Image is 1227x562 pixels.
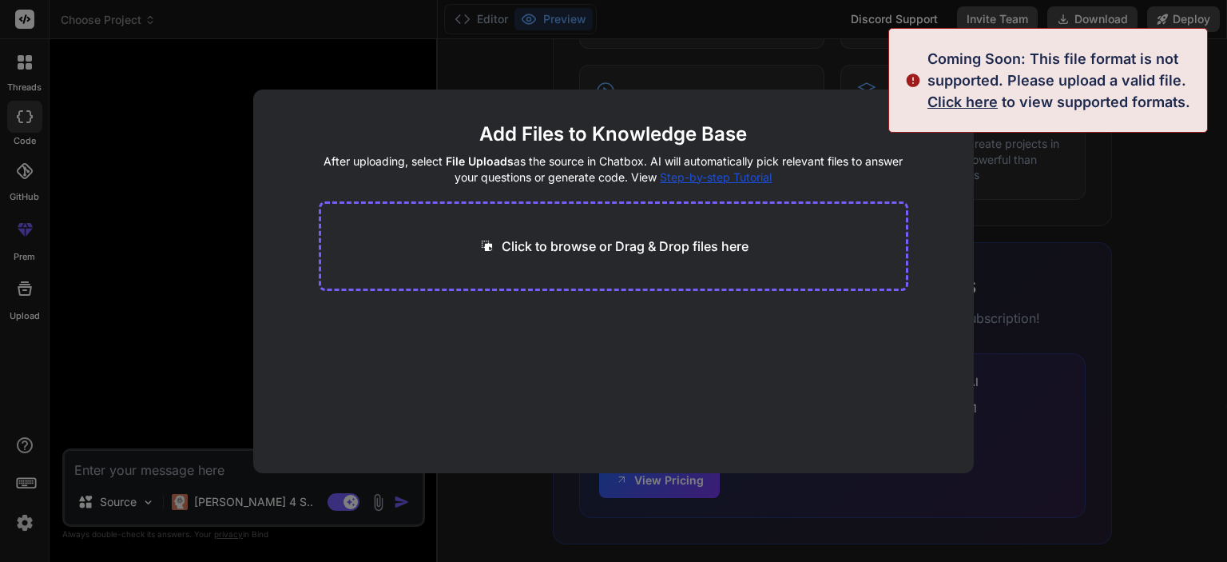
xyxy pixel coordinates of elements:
[905,48,921,113] img: alert
[927,48,1197,113] div: Coming Soon: This file format is not supported. Please upload a valid file. to view supported for...
[446,154,514,168] span: File Uploads
[660,170,772,184] span: Step-by-step Tutorial
[319,153,909,185] h4: After uploading, select as the source in Chatbox. AI will automatically pick relevant files to an...
[927,94,998,110] span: Click here
[502,237,749,256] p: Click to browse or Drag & Drop files here
[319,122,909,147] h2: Add Files to Knowledge Base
